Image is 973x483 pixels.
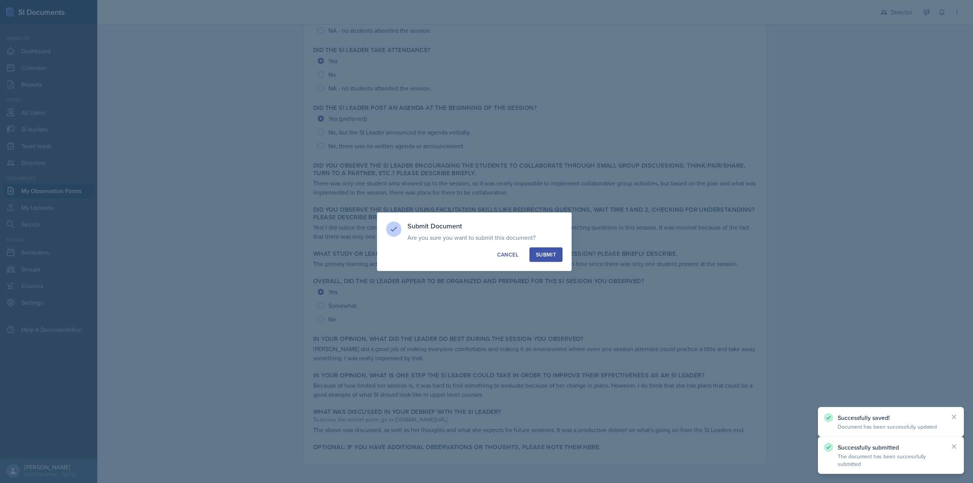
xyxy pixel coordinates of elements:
p: The document has been successfully submitted [838,453,944,468]
p: Document has been successfully updated [838,423,944,431]
p: Successfully saved! [838,414,944,421]
div: Submit [536,251,556,258]
h3: Submit Document [407,222,563,231]
p: Successfully submitted [838,443,944,451]
p: Are you sure you want to submit this document? [407,234,563,241]
button: Submit [529,247,563,262]
button: Cancel [491,247,525,262]
div: Cancel [497,251,518,258]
